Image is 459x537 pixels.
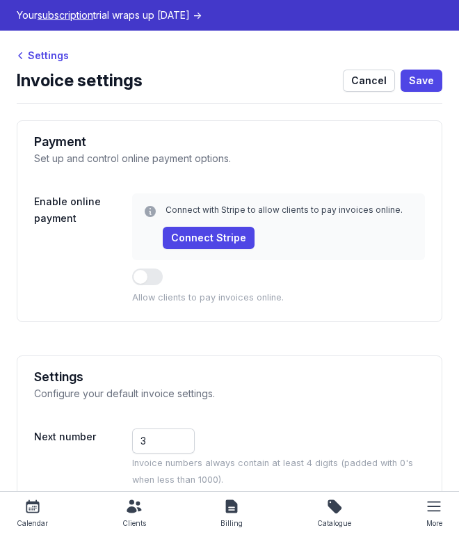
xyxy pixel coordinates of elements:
[401,70,442,92] button: Save
[426,515,442,531] div: More
[220,515,243,531] div: Billing
[34,132,425,152] div: Payment
[317,515,351,531] div: Catalogue
[122,515,146,531] div: Clients
[351,72,387,89] span: Cancel
[420,500,448,529] button: More
[409,72,434,89] span: Save
[34,152,425,166] div: Set up and control online payment options.
[17,7,202,24] div: Your trial wraps up [DATE] →
[132,292,284,303] small: Allow clients to pay invoices online.
[132,458,413,485] small: Invoice numbers always contain at least 4 digits (padded with 0's when less than 1000).
[17,515,48,531] div: Calendar
[171,230,246,246] span: Connect Stripe
[34,193,132,227] div: Enable online payment
[34,387,425,401] div: Configure your default invoice settings.
[34,367,425,387] div: Settings
[34,428,132,445] div: Next number
[38,9,93,21] span: subscription
[17,47,69,64] div: Settings
[166,205,414,216] div: Connect with Stripe to allow clients to pay invoices online.
[17,71,143,90] h2: Invoice settings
